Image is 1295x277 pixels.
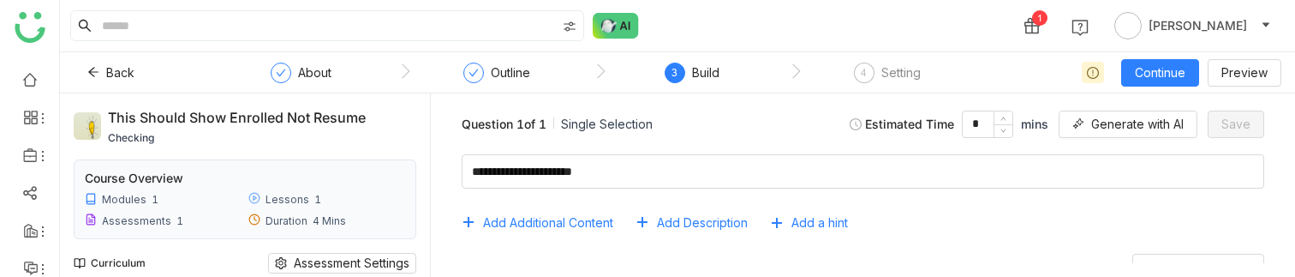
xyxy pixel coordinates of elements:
img: help.svg [1071,19,1089,36]
button: Preview [1208,59,1281,87]
span: Add Description [657,214,748,232]
img: avatar [1114,12,1142,39]
img: search-type.svg [563,20,576,33]
div: 1 [152,193,158,206]
div: 4Setting [854,63,921,93]
img: ask-buddy-normal.svg [593,13,639,39]
div: Course Overview [85,171,183,185]
div: Modules [102,193,146,206]
button: Add Additional Content [462,209,627,237]
div: Assessments [102,214,171,227]
div: Question 1 of 1 [462,115,546,133]
span: [PERSON_NAME] [1149,16,1247,35]
span: 4 [861,66,867,79]
span: Assessment Settings [294,254,409,273]
div: Lessons [266,193,309,206]
button: Continue [1121,59,1199,87]
span: Add Additional Content [483,214,613,232]
div: Outline [491,63,530,83]
span: Preview [1221,63,1268,82]
span: Back [106,63,134,82]
span: Continue [1135,63,1185,82]
button: Back [74,59,148,87]
div: Estimated Time [850,111,1048,138]
span: Generate with AI [1091,115,1184,134]
button: Add a hint [770,209,862,237]
div: About [298,63,331,83]
div: 3Build [665,63,719,93]
img: logo [15,12,45,43]
span: 3 [671,66,677,79]
span: Add a hint [791,214,848,232]
div: Outline [463,63,530,93]
div: 1 [1032,10,1047,26]
button: Generate with AI [1059,111,1197,138]
div: About [271,63,331,93]
button: Add Description [636,209,761,237]
span: mins [1021,115,1048,134]
div: 4 Mins [313,214,346,227]
button: [PERSON_NAME] [1111,12,1274,39]
div: Curriculum [74,256,146,269]
div: checking [108,129,382,146]
button: Save [1208,111,1264,138]
div: 1 [176,214,183,227]
div: Build [692,63,719,83]
button: Assessment Settings [268,253,416,274]
div: Setting [881,63,921,83]
div: Single Selection [561,115,653,133]
div: This should show enrolled not resume [108,107,382,129]
div: Duration [266,214,307,227]
div: 1 [314,193,321,206]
